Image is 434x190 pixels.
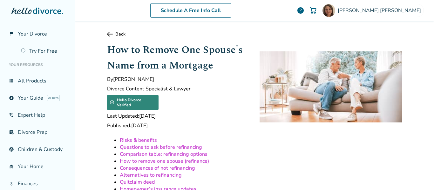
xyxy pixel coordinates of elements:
span: Last Updated: [DATE] [107,113,249,120]
span: explore [9,95,14,101]
a: phone_in_talkExpert Help [5,108,70,122]
a: Consequences of not refinancing [120,165,195,172]
a: Comparison table: refinancing options [120,151,207,158]
span: By [PERSON_NAME] [107,76,249,83]
a: list_alt_checkDivorce Prep [5,125,70,140]
a: garage_homeYour Home [5,159,70,174]
a: Schedule A Free Info Call [150,3,231,18]
a: exploreYour GuideAI beta [5,91,70,105]
span: flag_2 [9,31,14,36]
span: account_child [9,147,14,152]
span: phone_in_talk [9,113,14,118]
li: Your Resources [5,58,70,71]
h1: How to Remove One Spouse's Name from a Mortgage [107,42,249,73]
a: Questions to ask before refinancing [120,144,202,151]
div: Hello Divorce Verified [107,95,159,110]
a: Risks & benefits [120,137,157,144]
a: How to remove one spouse (refinance) [120,158,209,165]
a: view_listAll Products [5,74,70,88]
a: account_childChildren & Custody [5,142,70,157]
a: flag_2Your Divorce [5,27,70,41]
span: list_alt_check [9,130,14,135]
span: Published: [DATE] [107,122,249,129]
span: garage_home [9,164,14,169]
a: Quitclaim deed [120,179,155,186]
iframe: Chat Widget [402,160,434,190]
a: Alternatives to refinancing [120,172,182,179]
span: Your Divorce [18,30,47,37]
a: Try For Free [17,44,70,58]
span: AI beta [47,95,59,101]
a: help [297,7,304,14]
span: view_list [9,78,14,83]
img: Anna Talley [322,4,335,17]
span: [PERSON_NAME] [PERSON_NAME] [338,7,424,14]
span: attach_money [9,181,14,186]
img: older couple stubbornly sitting next to each other on couch [260,51,402,122]
span: Divorce Content Specialist & Lawyer [107,85,249,92]
img: Cart [309,7,317,14]
a: Back [107,31,402,37]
